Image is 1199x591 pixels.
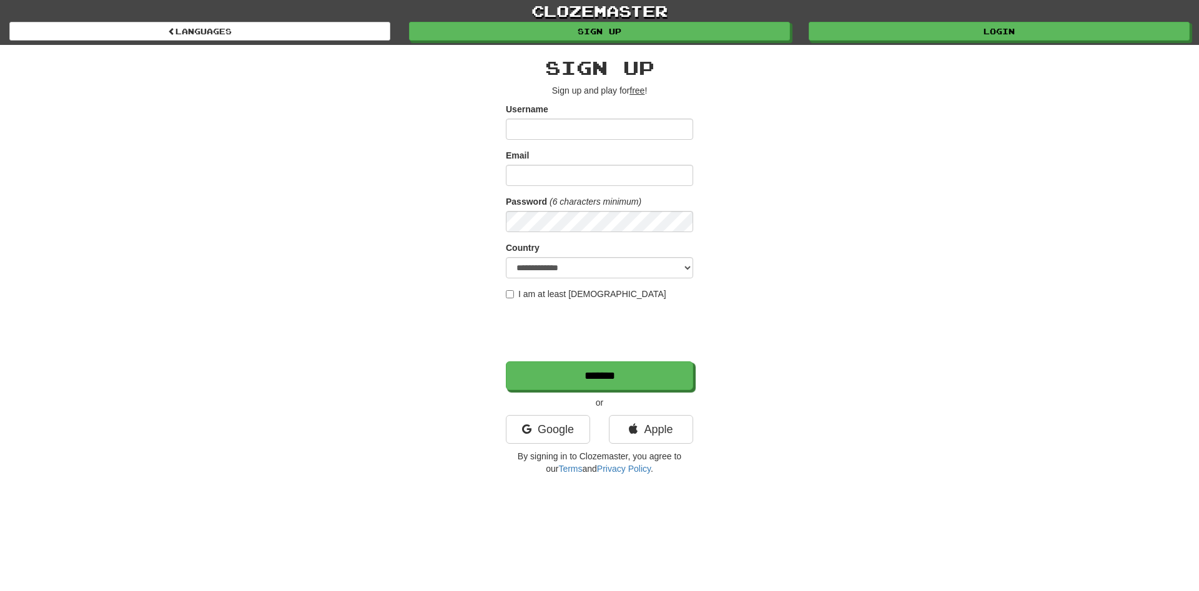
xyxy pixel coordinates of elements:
label: Username [506,103,548,115]
iframe: reCAPTCHA [506,306,696,355]
input: I am at least [DEMOGRAPHIC_DATA] [506,290,514,298]
a: Login [809,22,1190,41]
h2: Sign up [506,57,693,78]
a: Google [506,415,590,444]
a: Apple [609,415,693,444]
a: Terms [558,464,582,474]
label: I am at least [DEMOGRAPHIC_DATA] [506,288,666,300]
p: or [506,396,693,409]
u: free [629,85,644,95]
label: Password [506,195,547,208]
a: Sign up [409,22,790,41]
p: By signing in to Clozemaster, you agree to our and . [506,450,693,475]
a: Languages [9,22,390,41]
em: (6 characters minimum) [550,197,641,207]
label: Country [506,242,540,254]
label: Email [506,149,529,162]
p: Sign up and play for ! [506,84,693,97]
a: Privacy Policy [597,464,651,474]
